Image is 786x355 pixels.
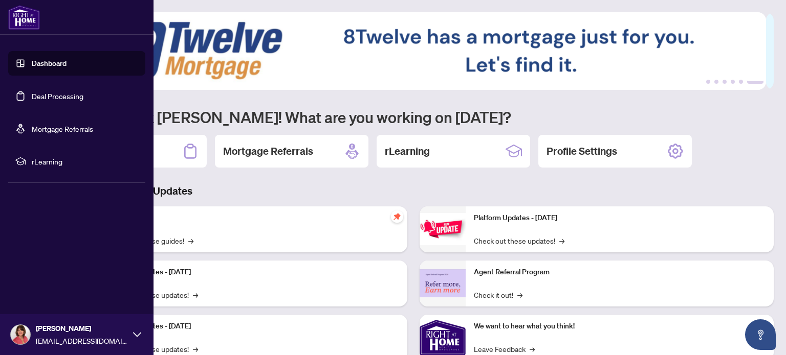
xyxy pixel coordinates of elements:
[559,235,564,246] span: →
[11,325,30,344] img: Profile Icon
[53,184,774,198] h3: Brokerage & Industry Updates
[36,323,128,334] span: [PERSON_NAME]
[36,335,128,346] span: [EMAIL_ADDRESS][DOMAIN_NAME]
[474,289,522,300] a: Check it out!→
[53,107,774,127] h1: Welcome back [PERSON_NAME]! What are you working on [DATE]?
[32,91,83,101] a: Deal Processing
[420,213,466,245] img: Platform Updates - June 23, 2025
[530,343,535,354] span: →
[391,210,403,223] span: pushpin
[8,5,40,30] img: logo
[474,267,766,278] p: Agent Referral Program
[517,289,522,300] span: →
[188,235,193,246] span: →
[474,343,535,354] a: Leave Feedback→
[739,80,743,84] button: 5
[731,80,735,84] button: 4
[385,144,430,158] h2: rLearning
[723,80,727,84] button: 3
[547,144,617,158] h2: Profile Settings
[193,343,198,354] span: →
[706,80,710,84] button: 1
[53,12,766,90] img: Slide 5
[747,80,763,84] button: 6
[107,267,399,278] p: Platform Updates - [DATE]
[32,156,138,167] span: rLearning
[107,212,399,224] p: Self-Help
[223,144,313,158] h2: Mortgage Referrals
[32,59,67,68] a: Dashboard
[107,321,399,332] p: Platform Updates - [DATE]
[32,124,93,133] a: Mortgage Referrals
[474,321,766,332] p: We want to hear what you think!
[745,319,776,350] button: Open asap
[714,80,718,84] button: 2
[474,235,564,246] a: Check out these updates!→
[193,289,198,300] span: →
[420,269,466,297] img: Agent Referral Program
[474,212,766,224] p: Platform Updates - [DATE]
